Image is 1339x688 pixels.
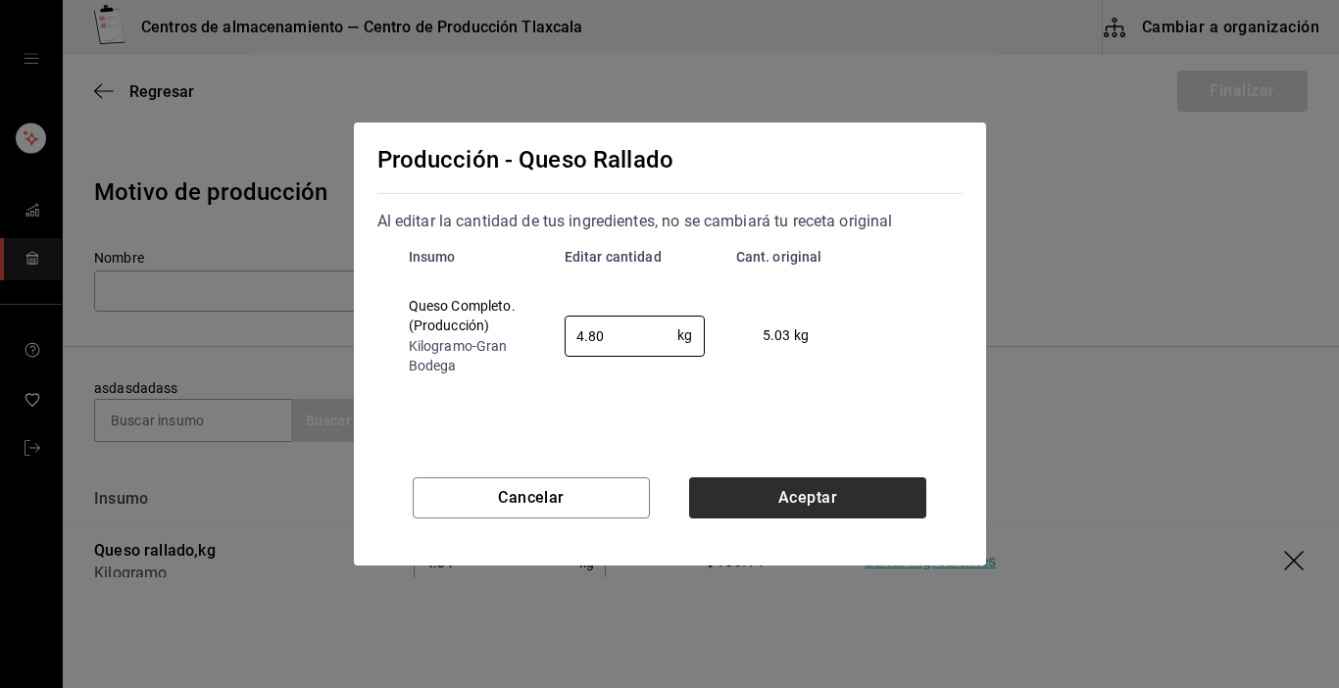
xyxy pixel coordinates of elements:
[377,210,963,233] div: Al editar la cantidad de tus ingredientes, no se cambiará tu receta original
[409,296,533,335] div: Queso Completo. (Producción)
[720,233,868,280] th: Cant. original
[413,477,650,518] button: Cancelar
[549,233,720,280] th: Editar cantidad
[565,316,705,357] div: kg
[565,316,678,355] input: 0
[689,477,926,518] button: Aceptar
[377,142,963,177] div: Producción - Queso Rallado
[763,327,809,343] span: 5.03 kg
[377,233,549,280] th: Insumo
[409,336,533,375] div: Kilogramo - Gran Bodega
